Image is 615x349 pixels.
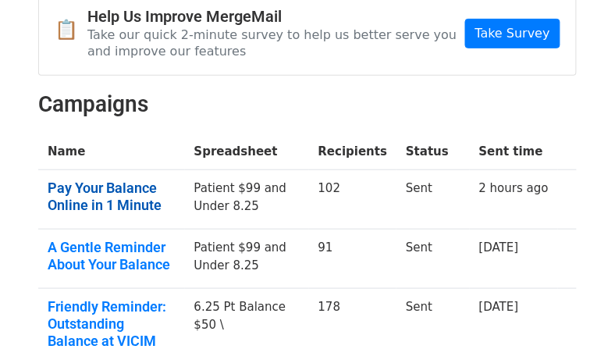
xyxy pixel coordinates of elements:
td: 102 [309,170,397,230]
td: Sent [396,230,470,289]
span: 📋 [55,19,87,41]
a: [DATE] [479,240,519,255]
iframe: Chat Widget [537,274,615,349]
th: Status [396,134,470,170]
a: [DATE] [479,300,519,314]
th: Recipients [309,134,397,170]
td: Sent [396,170,470,230]
td: Patient $99 and Under 8.25 [185,170,309,230]
th: Sent time [470,134,558,170]
a: Friendly Reminder: Outstanding Balance at VICIM [48,298,176,349]
a: Take Survey [465,19,560,48]
p: Take our quick 2-minute survey to help us better serve you and improve our features [87,27,465,59]
h4: Help Us Improve MergeMail [87,7,465,26]
a: A Gentle Reminder About Your Balance [48,239,176,272]
a: 2 hours ago [479,181,549,195]
th: Name [38,134,185,170]
td: Patient $99 and Under 8.25 [185,230,309,289]
a: Pay Your Balance Online in 1 Minute [48,180,176,213]
th: Spreadsheet [185,134,309,170]
td: 91 [309,230,397,289]
h2: Campaigns [38,91,577,118]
